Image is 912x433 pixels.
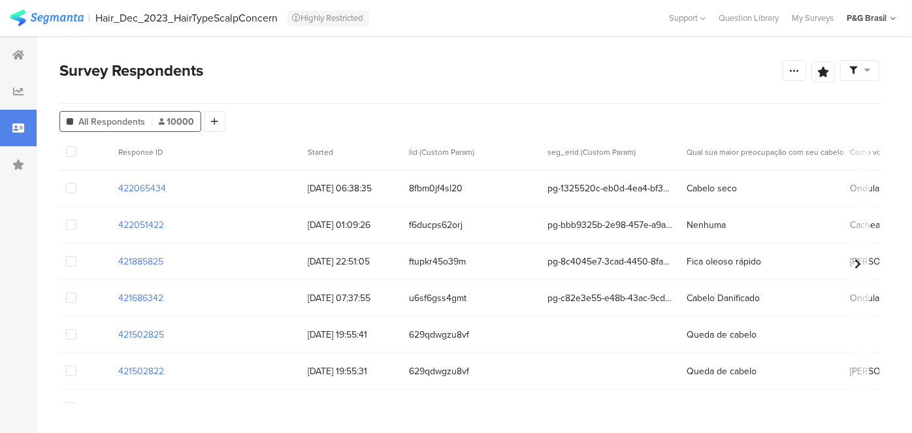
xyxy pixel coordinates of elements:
[548,401,674,415] span: pg-b7e2ca9d-dafe-4f7d-9509-9052c394e125
[118,218,164,232] section: 422051422
[159,115,194,129] span: 10000
[118,328,164,342] section: 421502825
[287,10,369,26] div: Highly Restricted
[687,401,757,415] span: Queda de cabelo
[409,218,535,232] span: f6ducps62orj
[118,364,164,378] section: 421502822
[548,255,674,268] span: pg-8c4045e7-3cad-4450-8fa3-acee1e5775bc
[409,146,474,158] span: lid (Custom Param)
[409,401,535,415] span: rjsqhfkvu2qc
[548,291,674,305] span: pg-c82e3e55-e48b-43ac-9cdb-697e796bb32f
[850,182,890,195] span: Ondulado
[118,182,166,195] section: 422065434
[712,12,785,24] a: Question Library
[409,255,535,268] span: ftupkr45o39m
[548,218,674,232] span: pg-bbb9325b-2e98-457e-a9a3-29e769881956
[118,401,165,415] section: 421463040
[850,291,890,305] span: Ondulado
[687,218,726,232] span: Nenhuma
[96,12,278,24] div: Hair_Dec_2023_HairTypeScalpConcern
[409,328,535,342] span: 629qdwgzu8vf
[308,182,396,195] span: [DATE] 06:38:35
[409,364,535,378] span: 629qdwgzu8vf
[785,12,840,24] a: My Surveys
[59,59,203,82] span: Survey Respondents
[548,182,674,195] span: pg-1325520c-eb0d-4ea4-bf38-f4f90ade0bd3
[409,182,535,195] span: 8fbm0jf4sl20
[548,146,636,158] span: seg_erid (Custom Param)
[687,328,757,342] span: Queda de cabelo
[850,218,890,232] span: Cacheado
[669,8,706,28] div: Support
[308,255,396,268] span: [DATE] 22:51:05
[687,364,757,378] span: Queda de cabelo
[308,328,396,342] span: [DATE] 19:55:41
[118,291,163,305] section: 421686342
[308,146,333,158] span: Started
[118,146,163,158] span: Response ID
[847,12,887,24] div: P&G Brasil
[308,401,396,415] span: [DATE] 23:33:43
[78,115,145,129] span: All Respondents
[118,255,163,268] section: 421885825
[687,146,850,158] section: Qual sua maior preocupação com seu cabelo?
[89,10,91,25] div: |
[409,291,535,305] span: u6sf6gss4gmt
[687,255,761,268] span: Fica oleoso rápido
[308,291,396,305] span: [DATE] 07:37:55
[308,364,396,378] span: [DATE] 19:55:31
[687,182,737,195] span: Cabelo seco
[308,218,396,232] span: [DATE] 01:09:26
[687,291,760,305] span: Cabelo Danificado
[850,401,890,415] span: Ondulado
[10,10,84,26] img: segmanta logo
